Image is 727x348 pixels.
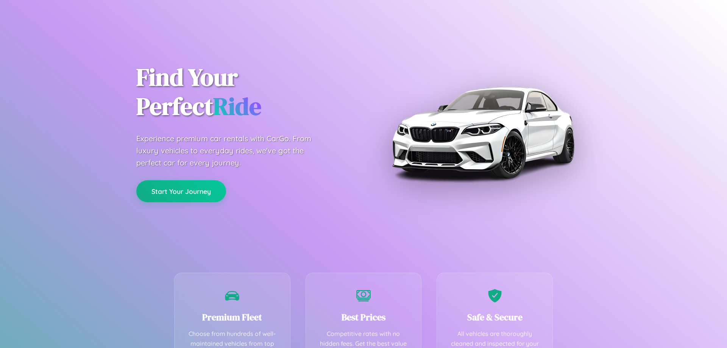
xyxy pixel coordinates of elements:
[136,133,326,169] p: Experience premium car rentals with CarGo. From luxury vehicles to everyday rides, we've got the ...
[448,311,541,323] h3: Safe & Secure
[317,311,410,323] h3: Best Prices
[388,38,577,227] img: Premium BMW car rental vehicle
[136,180,226,202] button: Start Your Journey
[136,63,352,121] h1: Find Your Perfect
[213,90,261,123] span: Ride
[186,311,279,323] h3: Premium Fleet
